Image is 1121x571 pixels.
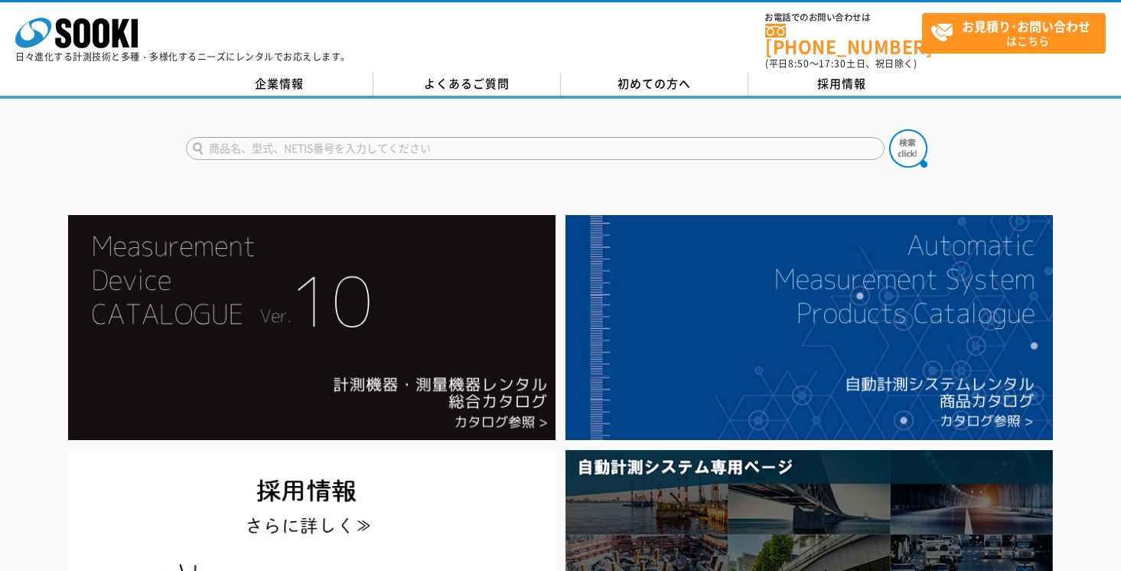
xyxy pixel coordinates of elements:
a: [PHONE_NUMBER] [765,24,922,55]
a: よくあるご質問 [373,73,561,96]
span: お電話でのお問い合わせは [765,13,922,22]
strong: お見積り･お問い合わせ [962,17,1090,35]
span: 17:30 [819,57,846,70]
span: 8:50 [788,57,810,70]
img: 自動計測システムカタログ [565,215,1053,440]
a: お見積り･お問い合わせはこちら [922,13,1106,54]
span: (平日 ～ 土日、祝日除く) [765,57,917,70]
a: 企業情報 [186,73,373,96]
input: 商品名、型式、NETIS番号を入力してください [186,137,885,160]
p: 日々進化する計測技術と多種・多様化するニーズにレンタルでお応えします。 [15,52,350,61]
span: はこちら [930,14,1105,52]
span: 初めての方へ [618,75,691,92]
img: btn_search.png [889,129,927,168]
img: Catalog Ver10 [68,215,556,440]
a: 採用情報 [748,73,936,96]
a: 初めての方へ [561,73,748,96]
